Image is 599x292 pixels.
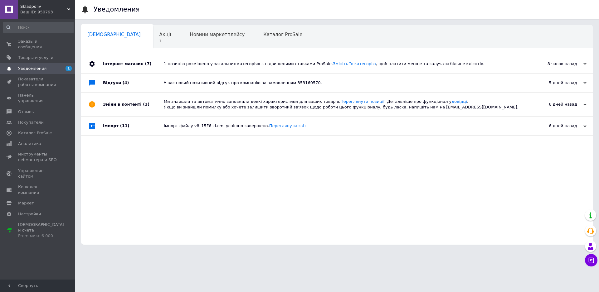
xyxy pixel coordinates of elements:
[164,99,524,110] div: Ми знайшли та автоматично заповнили деякі характеристики для ваших товарів. . Детальніше про функ...
[524,102,587,107] div: 6 дней назад
[18,120,44,125] span: Покупатели
[190,32,245,37] span: Новини маркетплейсу
[340,99,384,104] a: Переглянути позиції
[143,102,149,107] span: (3)
[3,22,74,33] input: Поиск
[159,39,171,43] span: 1
[18,168,58,179] span: Управление сайтом
[66,66,72,71] span: 1
[18,184,58,195] span: Кошелек компании
[524,61,587,67] div: 8 часов назад
[18,233,64,239] div: Prom микс 6 000
[18,141,41,146] span: Аналитика
[164,123,524,129] div: Імпорт файлу v8_15F6_d.cml успішно завершено.
[164,61,524,67] div: 1 позицію розміщено у загальних категоріях з підвищеними ставками ProSale. , щоб платити менше та...
[159,32,171,37] span: Акції
[263,32,302,37] span: Каталог ProSale
[87,32,141,37] span: [DEMOGRAPHIC_DATA]
[120,123,129,128] span: (11)
[585,254,597,266] button: Чат с покупателем
[18,200,34,206] span: Маркет
[18,130,52,136] span: Каталог ProSale
[269,123,306,128] a: Переглянути звіт
[103,93,164,116] div: Зміни в контенті
[18,66,46,71] span: Уведомления
[18,109,35,115] span: Отзывы
[123,80,129,85] span: (4)
[94,6,140,13] h1: Уведомления
[18,76,58,88] span: Показатели работы компании
[18,55,53,60] span: Товары и услуги
[164,80,524,86] div: У вас новий позитивний відгук про компанію за замовленням 353160570.
[103,74,164,92] div: Відгуки
[524,123,587,129] div: 6 дней назад
[18,211,41,217] span: Настройки
[524,80,587,86] div: 5 дней назад
[103,117,164,135] div: Імпорт
[20,9,75,15] div: Ваш ID: 950793
[18,39,58,50] span: Заказы и сообщения
[333,61,376,66] a: Змініть їх категорію
[18,222,64,239] span: [DEMOGRAPHIC_DATA] и счета
[18,151,58,163] span: Инструменты вебмастера и SEO
[145,61,151,66] span: (7)
[18,93,58,104] span: Панель управления
[451,99,467,104] a: довідці
[103,55,164,73] div: Інтернет магазин
[20,4,67,9] span: Skladpoliv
